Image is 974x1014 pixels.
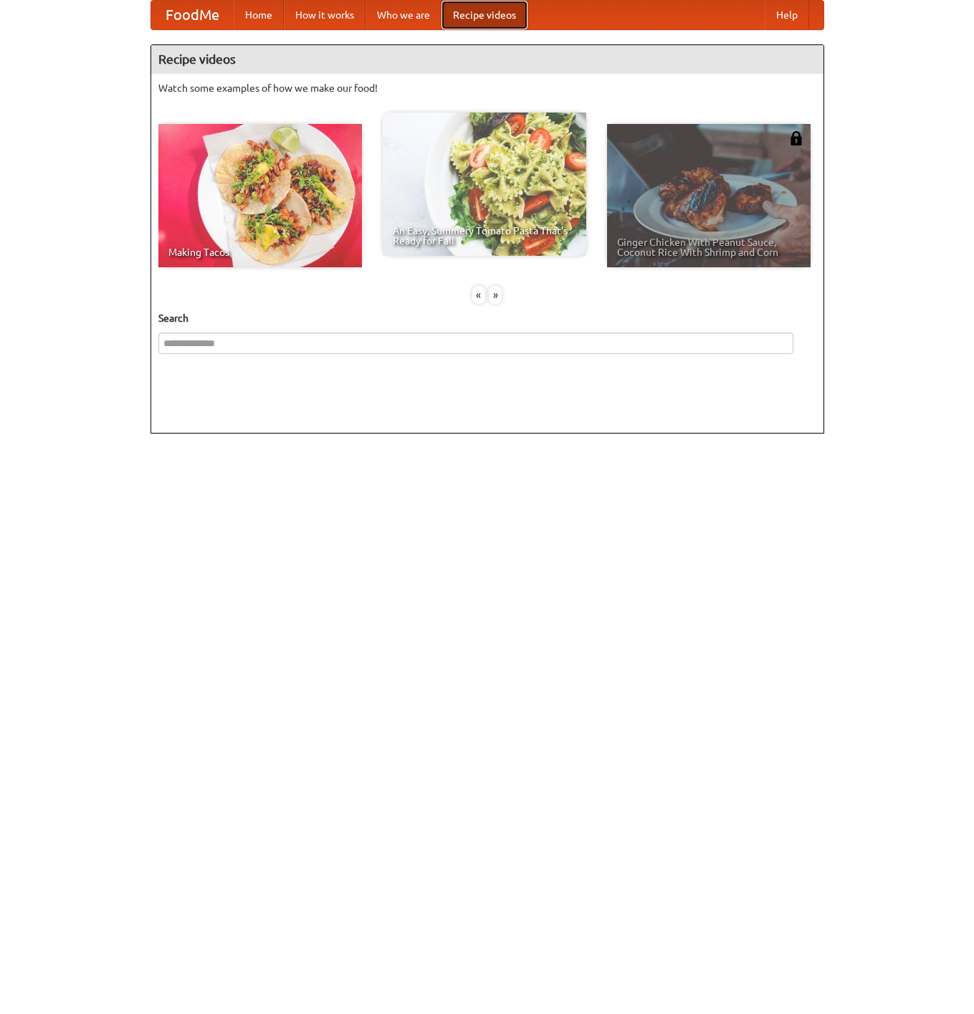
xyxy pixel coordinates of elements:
a: FoodMe [151,1,234,29]
a: An Easy, Summery Tomato Pasta That's Ready for Fall [383,113,586,256]
a: Recipe videos [441,1,527,29]
p: Watch some examples of how we make our food! [158,81,816,95]
a: Help [765,1,809,29]
h4: Recipe videos [151,45,823,74]
a: Making Tacos [158,124,362,267]
div: » [489,286,502,304]
span: An Easy, Summery Tomato Pasta That's Ready for Fall [393,226,576,246]
a: Who we are [366,1,441,29]
span: Making Tacos [168,247,352,257]
a: Home [234,1,284,29]
div: « [472,286,485,304]
img: 483408.png [789,131,803,145]
a: How it works [284,1,366,29]
h5: Search [158,311,816,325]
